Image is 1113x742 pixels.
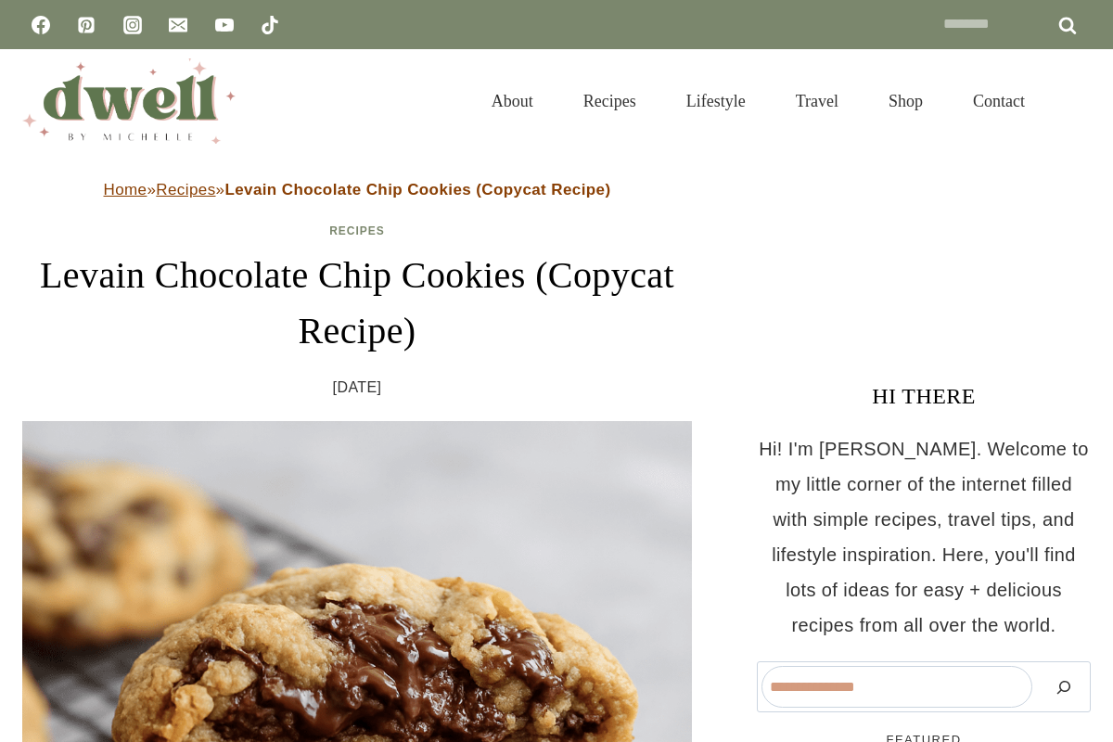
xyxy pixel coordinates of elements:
[771,69,864,134] a: Travel
[22,58,236,144] img: DWELL by michelle
[661,69,771,134] a: Lifestyle
[160,6,197,44] a: Email
[104,181,611,198] span: » »
[156,181,215,198] a: Recipes
[864,69,948,134] a: Shop
[1042,666,1086,708] button: Search
[22,248,692,359] h1: Levain Chocolate Chip Cookies (Copycat Recipe)
[757,431,1091,643] p: Hi! I'm [PERSON_NAME]. Welcome to my little corner of the internet filled with simple recipes, tr...
[467,69,1050,134] nav: Primary Navigation
[329,224,385,237] a: Recipes
[206,6,243,44] a: YouTube
[558,69,661,134] a: Recipes
[224,181,610,198] strong: Levain Chocolate Chip Cookies (Copycat Recipe)
[68,6,105,44] a: Pinterest
[948,69,1050,134] a: Contact
[251,6,288,44] a: TikTok
[114,6,151,44] a: Instagram
[104,181,147,198] a: Home
[1059,85,1091,117] button: View Search Form
[467,69,558,134] a: About
[333,374,382,402] time: [DATE]
[22,6,59,44] a: Facebook
[757,379,1091,413] h3: HI THERE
